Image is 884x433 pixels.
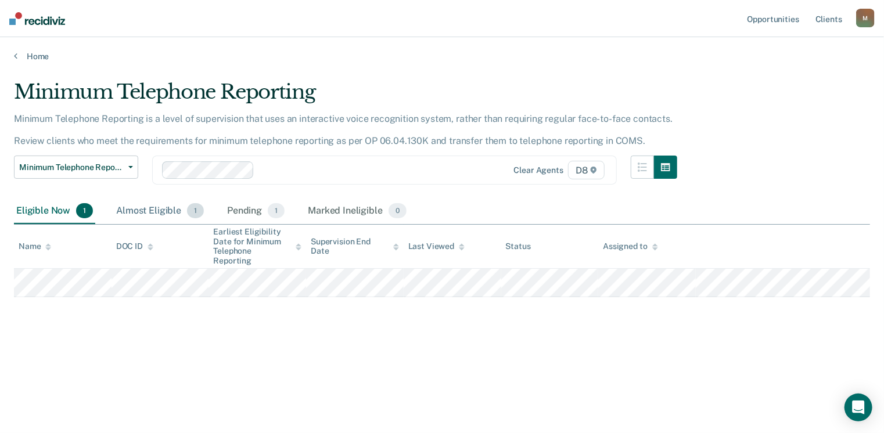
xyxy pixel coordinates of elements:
[76,203,93,218] span: 1
[408,241,465,251] div: Last Viewed
[114,199,206,224] div: Almost Eligible1
[14,80,677,113] div: Minimum Telephone Reporting
[213,227,301,266] div: Earliest Eligibility Date for Minimum Telephone Reporting
[14,113,673,146] p: Minimum Telephone Reporting is a level of supervision that uses an interactive voice recognition ...
[568,161,605,179] span: D8
[225,199,287,224] div: Pending1
[389,203,407,218] span: 0
[116,241,153,251] div: DOC ID
[514,165,563,175] div: Clear agents
[19,163,124,172] span: Minimum Telephone Reporting
[14,199,95,224] div: Eligible Now1
[856,9,875,27] button: M
[311,237,399,257] div: Supervision End Date
[19,241,51,251] div: Name
[306,199,409,224] div: Marked Ineligible0
[14,51,870,62] a: Home
[845,394,872,421] div: Open Intercom Messenger
[268,203,285,218] span: 1
[506,241,531,251] div: Status
[187,203,204,218] span: 1
[9,12,65,25] img: Recidiviz
[603,241,657,251] div: Assigned to
[14,156,138,179] button: Minimum Telephone Reporting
